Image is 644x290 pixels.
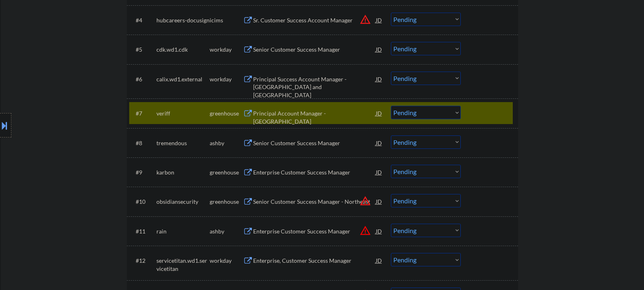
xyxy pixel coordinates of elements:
div: JD [375,165,383,179]
div: JD [375,253,383,268]
div: calix.wd1.external [156,75,210,83]
div: JD [375,72,383,86]
div: greenhouse [210,109,243,118]
div: obsidiansecurity [156,198,210,206]
div: JD [375,194,383,209]
div: cdk.wd1.cdk [156,46,210,54]
div: ashby [210,139,243,147]
button: warning_amber [360,225,371,236]
div: #11 [136,227,150,235]
div: greenhouse [210,168,243,177]
div: karbon [156,168,210,177]
div: workday [210,257,243,265]
div: servicetitan.wd1.servicetitan [156,257,210,273]
div: JD [375,224,383,238]
div: rain [156,227,210,235]
button: warning_amber [360,14,371,25]
div: #12 [136,257,150,265]
div: workday [210,46,243,54]
div: #4 [136,16,150,24]
div: Principal Success Account Manager - [GEOGRAPHIC_DATA] and [GEOGRAPHIC_DATA] [253,75,376,99]
div: Senior Customer Success Manager [253,139,376,147]
div: Senior Customer Success Manager - Northeast [253,198,376,206]
div: JD [375,42,383,57]
div: hubcareers-docusign [156,16,210,24]
div: ashby [210,227,243,235]
div: icims [210,16,243,24]
div: workday [210,75,243,83]
div: Enterprise Customer Success Manager [253,227,376,235]
div: Enterprise Customer Success Manager [253,168,376,177]
button: warning_amber [360,195,371,207]
div: JD [375,106,383,120]
div: #5 [136,46,150,54]
div: Sr. Customer Success Account Manager [253,16,376,24]
div: tremendous [156,139,210,147]
div: Principal Account Manager - [GEOGRAPHIC_DATA] [253,109,376,125]
div: Enterprise, Customer Success Manager [253,257,376,265]
div: veriff [156,109,210,118]
div: JD [375,135,383,150]
div: greenhouse [210,198,243,206]
div: JD [375,13,383,27]
div: #10 [136,198,150,206]
div: Senior Customer Success Manager [253,46,376,54]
